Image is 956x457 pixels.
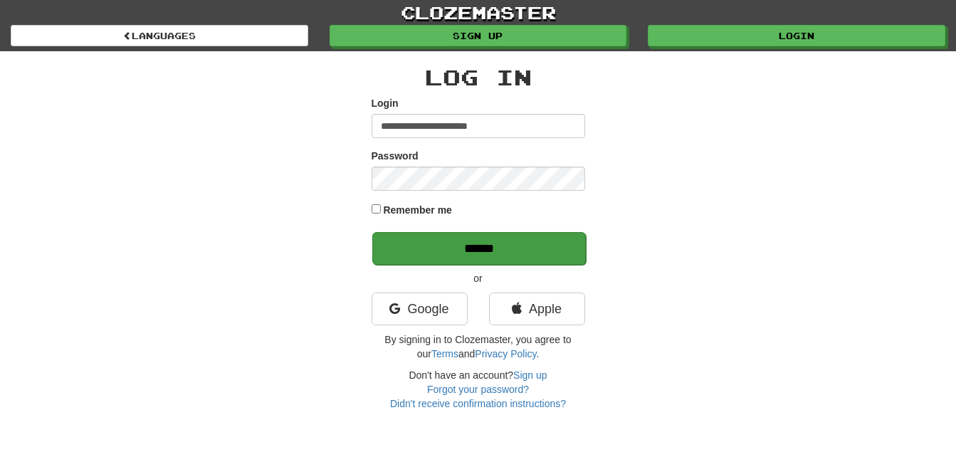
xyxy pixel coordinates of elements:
[372,149,419,163] label: Password
[475,348,536,359] a: Privacy Policy
[372,96,399,110] label: Login
[372,271,585,285] p: or
[489,293,585,325] a: Apple
[431,348,458,359] a: Terms
[372,293,468,325] a: Google
[427,384,529,395] a: Forgot your password?
[330,25,627,46] a: Sign up
[513,369,547,381] a: Sign up
[372,368,585,411] div: Don't have an account?
[383,203,452,217] label: Remember me
[372,65,585,89] h2: Log In
[648,25,945,46] a: Login
[11,25,308,46] a: Languages
[390,398,566,409] a: Didn't receive confirmation instructions?
[372,332,585,361] p: By signing in to Clozemaster, you agree to our and .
